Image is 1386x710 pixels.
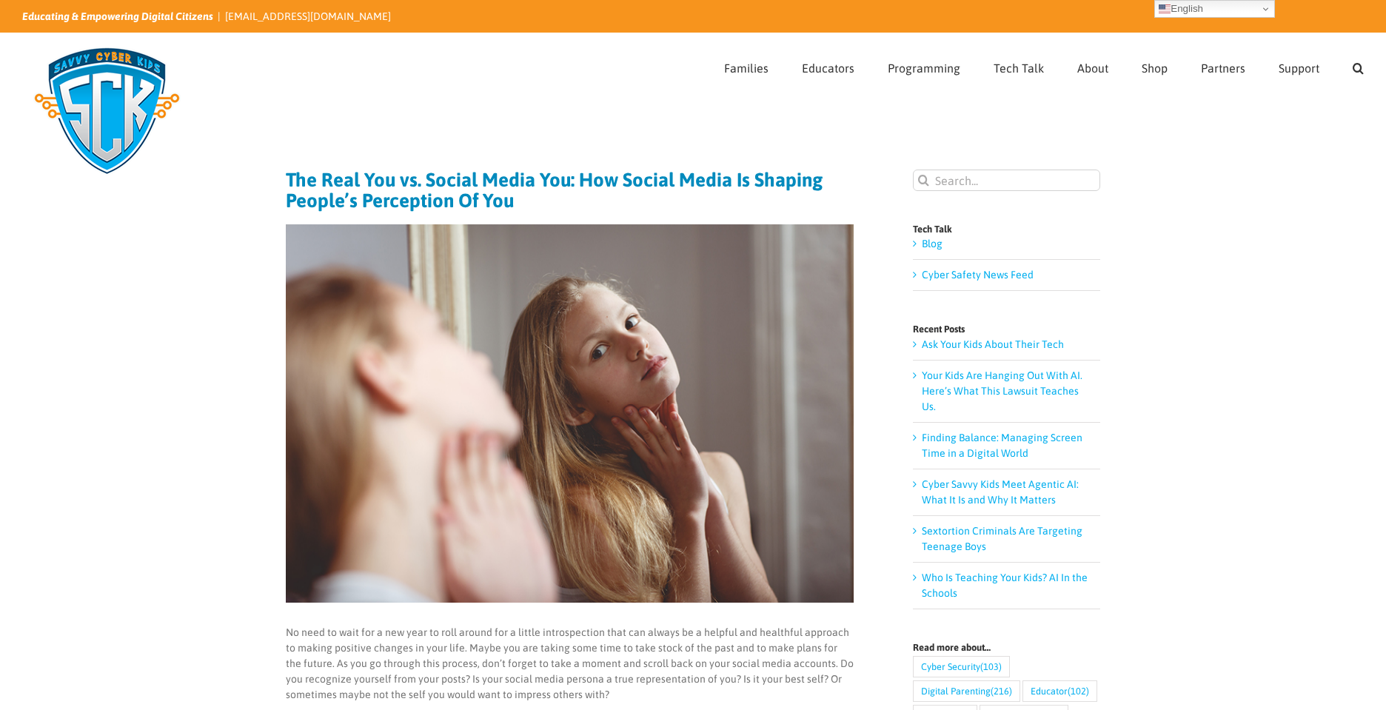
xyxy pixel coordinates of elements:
[802,62,854,74] span: Educators
[994,62,1044,74] span: Tech Talk
[1279,62,1319,74] span: Support
[922,525,1082,552] a: Sextortion Criminals Are Targeting Teenage Boys
[286,625,854,703] p: No need to wait for a new year to roll around for a little introspection that can always be a hel...
[1159,3,1171,15] img: en
[1077,33,1108,98] a: About
[913,224,1100,234] h4: Tech Talk
[1142,33,1168,98] a: Shop
[1353,33,1364,98] a: Search
[1077,62,1108,74] span: About
[913,324,1100,334] h4: Recent Posts
[1068,681,1089,701] span: (102)
[1201,33,1245,98] a: Partners
[724,33,1364,98] nav: Main Menu
[225,10,391,22] a: [EMAIL_ADDRESS][DOMAIN_NAME]
[802,33,854,98] a: Educators
[724,33,769,98] a: Families
[1201,62,1245,74] span: Partners
[922,432,1082,459] a: Finding Balance: Managing Screen Time in a Digital World
[922,338,1064,350] a: Ask Your Kids About Their Tech
[724,62,769,74] span: Families
[922,238,943,249] a: Blog
[1279,33,1319,98] a: Support
[980,657,1002,677] span: (103)
[994,33,1044,98] a: Tech Talk
[913,643,1100,652] h4: Read more about…
[888,33,960,98] a: Programming
[991,681,1012,701] span: (216)
[286,170,854,211] h1: The Real You vs. Social Media You: How Social Media Is Shaping People’s Perception Of You
[913,170,934,191] input: Search
[922,572,1088,599] a: Who Is Teaching Your Kids? AI In the Schools
[888,62,960,74] span: Programming
[1022,680,1097,702] a: Educator (102 items)
[913,170,1100,191] input: Search...
[922,369,1082,412] a: Your Kids Are Hanging Out With AI. Here’s What This Lawsuit Teaches Us.
[22,10,213,22] i: Educating & Empowering Digital Citizens
[922,478,1079,506] a: Cyber Savvy Kids Meet Agentic AI: What It Is and Why It Matters
[922,269,1034,281] a: Cyber Safety News Feed
[913,680,1020,702] a: Digital Parenting (216 items)
[22,37,192,185] img: Savvy Cyber Kids Logo
[1142,62,1168,74] span: Shop
[913,656,1010,677] a: Cyber Security (103 items)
